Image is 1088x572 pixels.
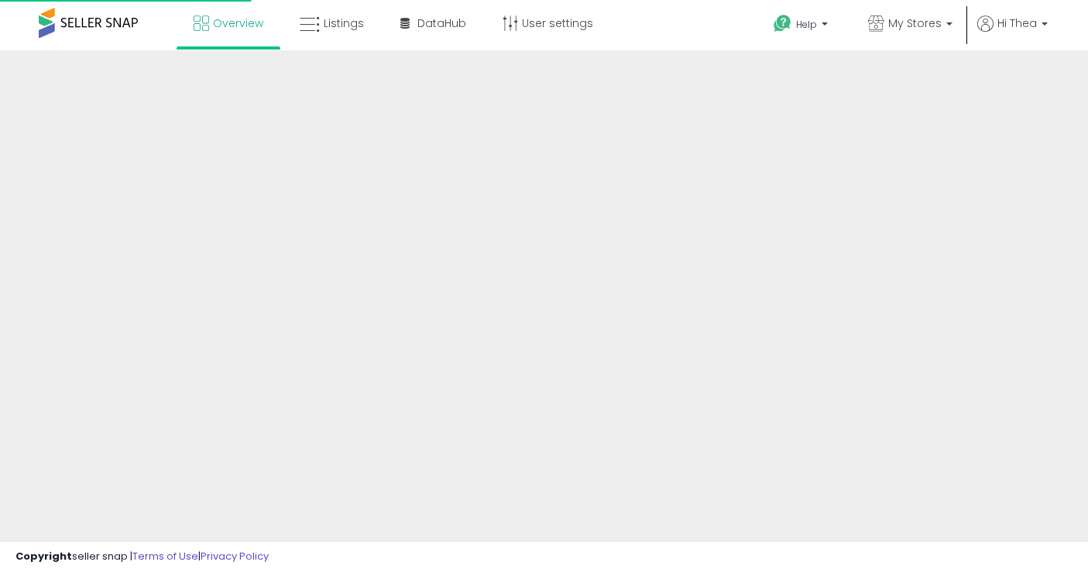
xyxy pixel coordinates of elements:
[773,14,792,33] i: Get Help
[761,2,843,50] a: Help
[132,549,198,563] a: Terms of Use
[417,15,466,31] span: DataHub
[201,549,269,563] a: Privacy Policy
[888,15,942,31] span: My Stores
[15,549,72,563] strong: Copyright
[997,15,1037,31] span: Hi Thea
[796,18,817,31] span: Help
[324,15,364,31] span: Listings
[977,15,1048,50] a: Hi Thea
[15,550,269,564] div: seller snap | |
[213,15,263,31] span: Overview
